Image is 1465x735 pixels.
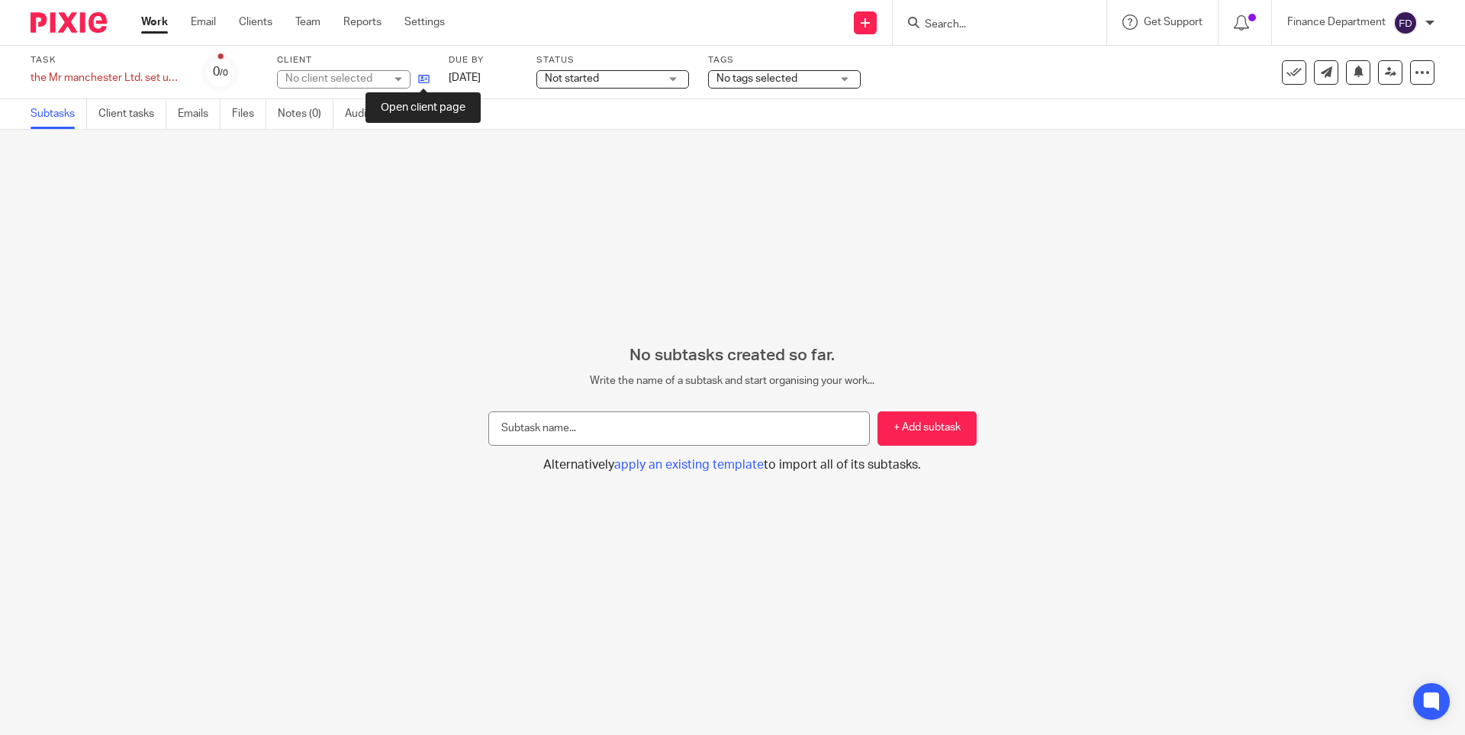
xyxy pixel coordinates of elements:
[220,69,228,77] small: /0
[31,99,87,129] a: Subtasks
[923,18,1061,32] input: Search
[1144,17,1203,27] span: Get Support
[98,99,166,129] a: Client tasks
[31,70,183,85] div: the Mr manchester Ltd. set up DD and see finance note [DATE]
[449,73,481,83] span: [DATE]
[239,15,272,30] a: Clients
[191,15,216,30] a: Email
[536,54,689,66] label: Status
[1393,11,1418,35] img: svg%3E
[404,15,445,30] a: Settings
[178,99,221,129] a: Emails
[31,70,183,85] div: the Mr manchester Ltd. set up DD and see finance note 14/08/2025
[345,99,404,129] a: Audit logs
[343,15,382,30] a: Reports
[877,411,977,446] button: + Add subtask
[31,12,107,33] img: Pixie
[31,54,183,66] label: Task
[488,346,977,366] h2: No subtasks created so far.
[232,99,266,129] a: Files
[141,15,168,30] a: Work
[716,73,797,84] span: No tags selected
[488,411,870,446] input: Subtask name...
[708,54,861,66] label: Tags
[295,15,320,30] a: Team
[277,54,430,66] label: Client
[1287,15,1386,30] p: Finance Department
[449,54,517,66] label: Due by
[488,373,977,388] p: Write the name of a subtask and start organising your work...
[213,63,228,81] div: 0
[285,71,385,86] div: No client selected
[488,457,977,473] button: Alternativelyapply an existing templateto import all of its subtasks.
[278,99,333,129] a: Notes (0)
[545,73,599,84] span: Not started
[614,459,764,471] span: apply an existing template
